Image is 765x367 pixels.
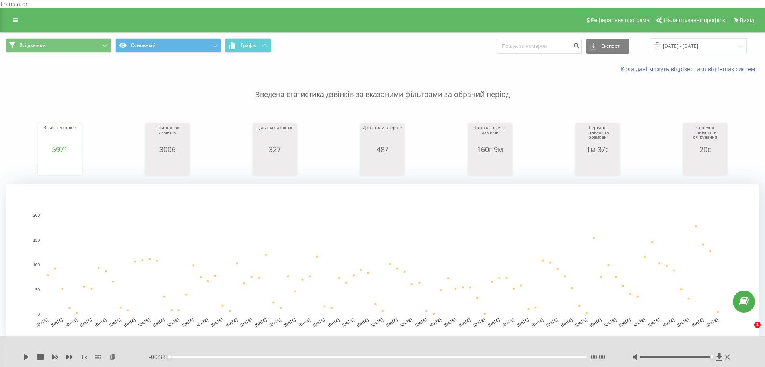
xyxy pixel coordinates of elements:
div: Дзвонили вперше [362,125,402,145]
text: [DATE] [94,317,107,327]
div: Всього дзвінків [40,125,80,145]
text: [DATE] [545,317,559,327]
span: Всі дзвінки [19,42,46,49]
text: 200 [33,213,40,218]
div: 20с [685,145,725,153]
button: Графік [225,38,271,53]
text: [DATE] [487,317,501,327]
text: [DATE] [342,317,355,327]
text: [DATE] [443,317,457,327]
text: 50 [35,288,40,292]
text: [DATE] [604,317,617,327]
svg: A chart. [577,153,618,177]
text: [DATE] [589,317,602,327]
text: [DATE] [123,317,136,327]
text: [DATE] [705,317,719,327]
svg: A chart. [362,153,402,177]
span: Реферальна програма [591,17,650,23]
span: 1 x [81,353,87,361]
text: [DATE] [531,317,544,327]
text: [DATE] [312,317,326,327]
button: Основний [115,38,221,53]
button: Всі дзвінки [6,38,111,53]
span: Графік [241,43,256,48]
text: [DATE] [327,317,340,327]
text: [DATE] [36,317,49,327]
text: [DATE] [167,317,180,327]
text: [DATE] [79,317,93,327]
text: [DATE] [239,317,253,327]
div: Accessibility label [168,355,171,359]
text: 150 [33,238,40,243]
text: [DATE] [400,317,413,327]
text: [DATE] [502,317,515,327]
text: [DATE] [196,317,209,327]
text: 100 [33,263,40,267]
text: [DATE] [575,317,588,327]
a: Налаштування профілю [652,8,729,32]
button: Експорт [586,39,629,54]
text: [DATE] [662,317,675,327]
text: [DATE] [618,317,631,327]
div: Accessibility label [710,355,713,359]
text: [DATE] [210,317,224,327]
div: 327 [255,145,295,153]
text: [DATE] [560,317,573,327]
text: [DATE] [385,317,398,327]
svg: A chart. [470,153,510,177]
div: Прийнятих дзвінків [147,125,188,145]
text: [DATE] [472,317,486,327]
text: [DATE] [371,317,384,327]
text: [DATE] [414,317,428,327]
div: 1м 37с [577,145,618,153]
text: [DATE] [647,317,661,327]
div: 3006 [147,145,188,153]
a: Реферальна програма [582,8,653,32]
p: Зведена статистика дзвінків за вказаними фільтрами за обраний період [6,73,759,100]
div: Тривалість усіх дзвінків [470,125,510,145]
div: Середня тривалість очікування [685,125,725,145]
text: [DATE] [181,317,194,327]
text: [DATE] [458,317,471,327]
input: Пошук за номером [497,39,582,54]
text: [DATE] [676,317,690,327]
text: [DATE] [269,317,282,327]
text: [DATE] [108,317,122,327]
text: [DATE] [225,317,238,327]
text: 0 [37,312,40,317]
span: Налаштування профілю [664,17,726,23]
a: Вихід [730,8,757,32]
span: 1 [754,322,761,328]
div: 160г 9м [470,145,510,153]
div: Цільових дзвінків [255,125,295,145]
span: - 00:38 [149,353,169,361]
text: [DATE] [516,317,530,327]
a: Коли дані можуть відрізнятися вiд інших систем [621,65,759,73]
text: [DATE] [283,317,297,327]
svg: A chart. [685,153,725,177]
text: [DATE] [254,317,267,327]
span: 00:00 [591,353,605,361]
div: 5971 [40,145,80,153]
text: [DATE] [138,317,151,327]
div: Середня тривалість розмови [577,125,618,145]
svg: A chart. [147,153,188,177]
svg: A chart. [40,153,80,177]
text: [DATE] [633,317,646,327]
svg: A chart. [255,153,295,177]
text: [DATE] [152,317,165,327]
text: [DATE] [298,317,311,327]
div: 487 [362,145,402,153]
text: [DATE] [50,317,64,327]
svg: A chart. [6,184,759,345]
text: [DATE] [356,317,369,327]
text: [DATE] [65,317,78,327]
